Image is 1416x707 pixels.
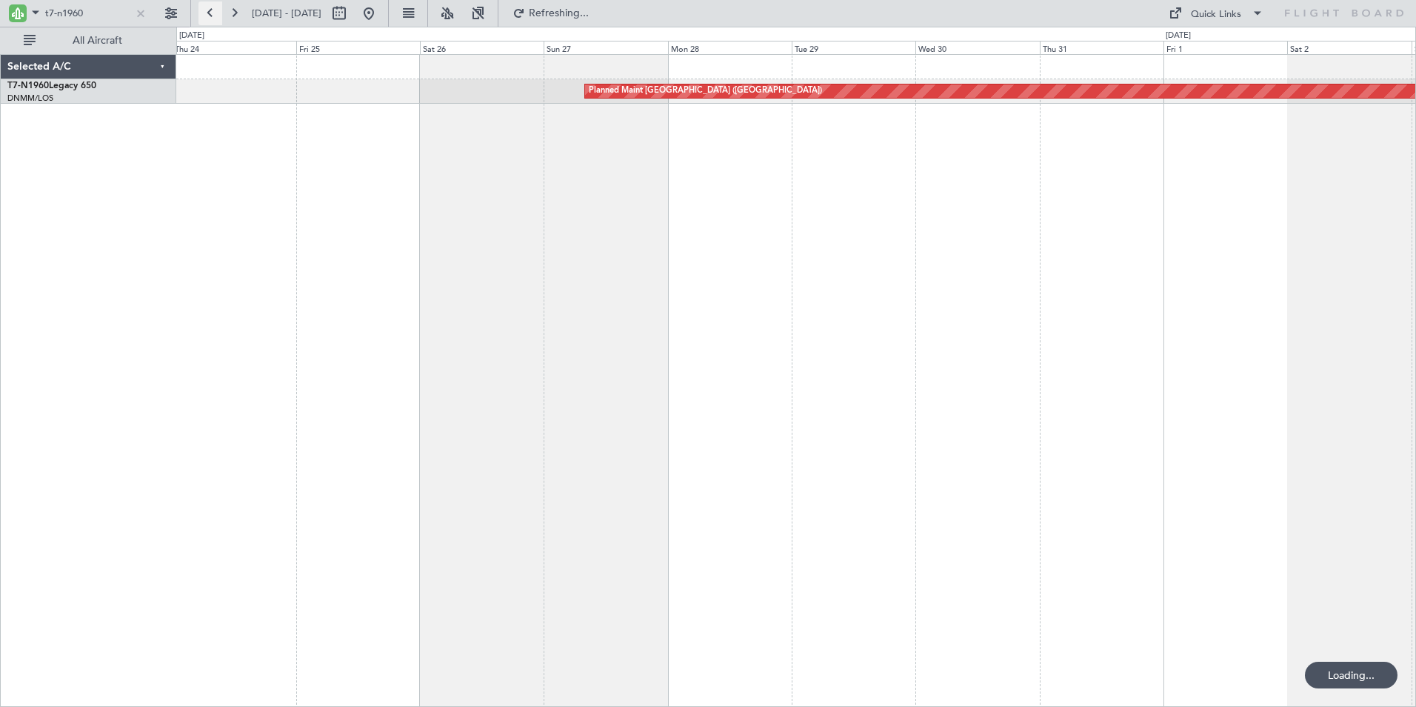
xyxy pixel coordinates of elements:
[1191,7,1241,22] div: Quick Links
[915,41,1039,54] div: Wed 30
[7,82,49,90] span: T7-N1960
[589,80,822,102] div: Planned Maint [GEOGRAPHIC_DATA] ([GEOGRAPHIC_DATA])
[1163,41,1287,54] div: Fri 1
[1287,41,1411,54] div: Sat 2
[1166,30,1191,42] div: [DATE]
[296,41,420,54] div: Fri 25
[252,7,321,20] span: [DATE] - [DATE]
[7,82,96,90] a: T7-N1960Legacy 650
[792,41,915,54] div: Tue 29
[506,1,595,25] button: Refreshing...
[172,41,295,54] div: Thu 24
[1161,1,1271,25] button: Quick Links
[544,41,667,54] div: Sun 27
[45,2,130,24] input: A/C (Reg. or Type)
[179,30,204,42] div: [DATE]
[1305,662,1397,688] div: Loading...
[668,41,792,54] div: Mon 28
[1040,41,1163,54] div: Thu 31
[39,36,156,46] span: All Aircraft
[16,29,161,53] button: All Aircraft
[7,93,53,104] a: DNMM/LOS
[528,8,590,19] span: Refreshing...
[420,41,544,54] div: Sat 26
